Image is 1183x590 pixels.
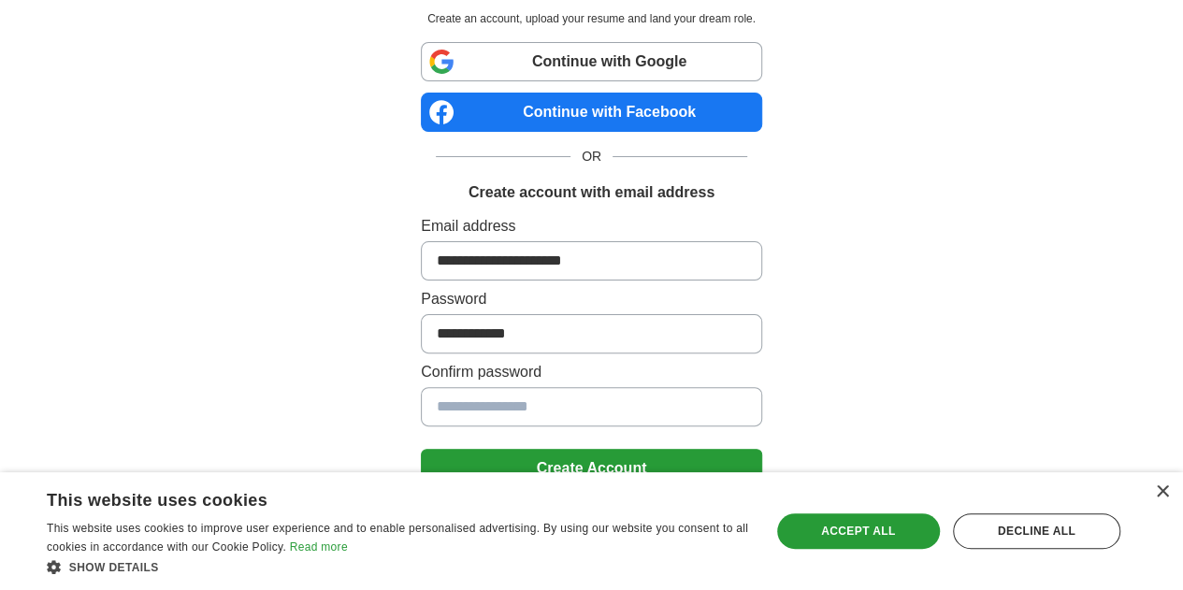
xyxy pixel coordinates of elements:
a: Continue with Google [421,42,762,81]
span: This website uses cookies to improve user experience and to enable personalised advertising. By u... [47,522,748,554]
label: Confirm password [421,361,762,383]
div: Decline all [953,513,1120,549]
div: Accept all [777,513,940,549]
label: Password [421,288,762,310]
div: Show details [47,557,749,576]
div: Close [1155,485,1169,499]
h1: Create account with email address [469,181,714,204]
div: This website uses cookies [47,483,702,511]
p: Create an account, upload your resume and land your dream role. [425,10,758,27]
a: Continue with Facebook [421,93,762,132]
a: Read more, opens a new window [290,540,348,554]
span: OR [570,147,613,166]
button: Create Account [421,449,762,488]
span: Show details [69,561,159,574]
label: Email address [421,215,762,237]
